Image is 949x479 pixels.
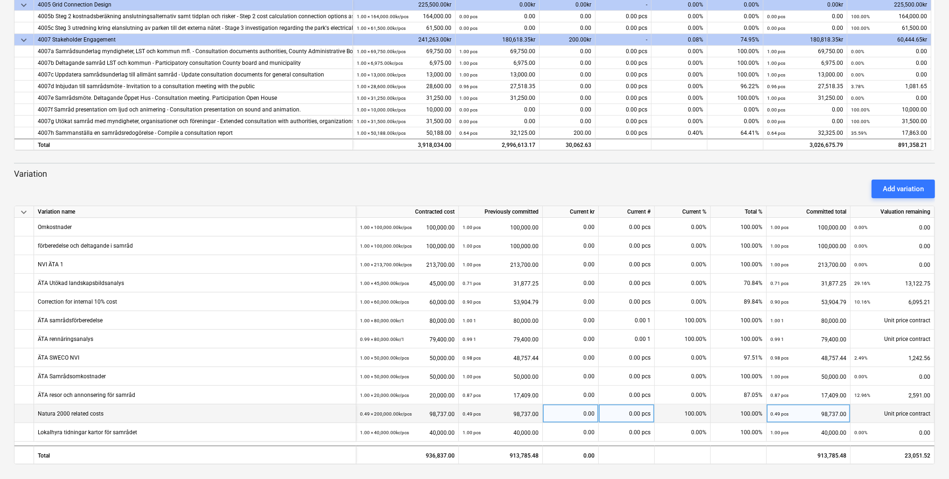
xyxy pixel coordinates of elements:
[854,374,867,379] small: 0.00%
[767,22,843,34] div: 0.00
[459,69,535,81] div: 13,000.00
[38,218,72,236] div: Omkostnader
[651,34,707,46] div: 0.08%
[463,292,539,312] div: 53,904.79
[767,69,843,81] div: 13,000.00
[767,206,851,218] div: Committed total
[767,81,843,92] div: 27,518.35
[596,81,651,92] div: 0.00 pcs
[770,255,846,274] div: 213,700.00
[770,218,846,237] div: 100,000.00
[38,311,103,329] div: ÄTA samrådsförberedelse
[463,367,539,386] div: 50,000.00
[459,81,535,92] div: 27,518.35
[707,104,763,116] div: 0.00%
[770,337,784,342] small: 0.99 1
[463,348,539,368] div: 48,757.44
[38,292,117,311] div: Correction for internal 10% cost
[547,348,595,367] div: 0.00
[599,404,655,423] div: 0.00 pcs
[763,34,847,46] div: 180,818.35kr
[459,11,535,22] div: 0.00
[360,318,404,323] small: 1.00 × 80,000.00kr / 1
[599,367,655,386] div: 0.00 pcs
[463,330,539,349] div: 79,400.00
[851,311,935,330] div: Unit price contract
[38,348,79,367] div: ÄTA SWECO NVI
[854,367,930,386] div: 0.00
[459,445,543,464] div: 913,785.48
[711,330,767,348] div: 100.00%
[851,330,935,348] div: Unit price contract
[357,72,406,77] small: 1.00 × 13,000.00kr / pcs
[770,236,846,256] div: 100,000.00
[357,46,451,57] div: 69,750.00
[707,57,763,69] div: 100.00%
[357,116,451,127] div: 31,500.00
[851,26,870,31] small: 100.00%
[360,236,455,256] div: 100,000.00
[547,330,595,348] div: 0.00
[357,96,406,101] small: 1.00 × 31,250.00kr / pcs
[711,404,767,423] div: 100.00%
[651,104,707,116] div: 0.00%
[847,34,931,46] div: 60,444.65kr
[596,92,651,104] div: 0.00 pcs
[463,236,539,256] div: 100,000.00
[357,81,451,92] div: 28,600.00
[707,116,763,127] div: 0.00%
[459,14,478,19] small: 0.00 pcs
[707,22,763,34] div: 0.00%
[767,107,785,112] small: 0.00 pcs
[851,92,927,104] div: 0.00
[360,299,409,305] small: 1.00 × 60,000.00kr / pcs
[655,386,711,404] div: 0.00%
[711,255,767,274] div: 100.00%
[651,57,707,69] div: 0.00%
[360,367,455,386] div: 50,000.00
[459,104,535,116] div: 0.00
[356,206,459,218] div: Contracted cost
[360,255,455,274] div: 213,700.00
[596,11,651,22] div: 0.00 pcs
[851,81,927,92] div: 1,081.65
[655,367,711,386] div: 0.00%
[34,445,356,464] div: Total
[872,180,935,198] button: Add variation
[651,116,707,127] div: 0.00%
[599,292,655,311] div: 0.00 pcs
[851,404,935,423] div: Unit price contract
[459,131,478,136] small: 0.64 pcs
[851,22,927,34] div: 61,500.00
[854,243,867,249] small: 0.00%
[851,57,927,69] div: 0.00
[711,423,767,442] div: 100.00%
[463,262,481,267] small: 1.00 pcs
[38,274,124,292] div: ÄTA Utökad landskapsbildsanalys
[34,206,356,218] div: Variation name
[540,34,596,46] div: 200.00kr
[459,57,535,69] div: 6,975.00
[767,46,843,57] div: 69,750.00
[360,218,455,237] div: 100,000.00
[357,11,451,22] div: 164,000.00
[459,96,478,101] small: 1.00 pcs
[767,119,785,124] small: 0.00 pcs
[38,46,349,57] div: 4007a Samrådsunderlag myndigheter, LST och kommun mfl. - Consultation documents authorities, Coun...
[38,92,349,104] div: 4007e Samrådsmöte. Deltagande Öppet Hus - Consultation meeting. Participation Open House
[463,225,481,230] small: 1.00 pcs
[854,281,870,286] small: 29.16%
[357,131,406,136] small: 1.00 × 50,188.00kr / pcs
[851,69,927,81] div: 0.00
[38,116,349,127] div: 4007g Utökat samråd med myndigheter, organisationer och föreningar - Extended consultation with a...
[459,84,478,89] small: 0.96 pcs
[711,311,767,330] div: 100.00%
[854,292,930,312] div: 6,095.21
[851,131,867,136] small: 35.59%
[770,311,846,330] div: 80,000.00
[651,22,707,34] div: 0.00%
[851,46,927,57] div: 0.00
[360,348,455,368] div: 50,000.00
[459,49,478,54] small: 1.00 pcs
[357,49,406,54] small: 1.00 × 69,750.00kr / pcs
